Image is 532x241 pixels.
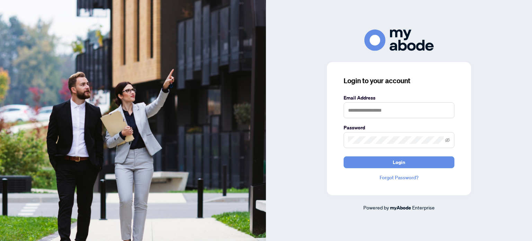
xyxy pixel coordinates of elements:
[344,156,454,168] button: Login
[393,157,405,168] span: Login
[390,204,411,212] a: myAbode
[344,94,454,102] label: Email Address
[344,76,454,86] h3: Login to your account
[445,138,450,143] span: eye-invisible
[412,204,435,210] span: Enterprise
[363,204,389,210] span: Powered by
[344,174,454,181] a: Forgot Password?
[344,124,454,131] label: Password
[364,29,434,51] img: ma-logo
